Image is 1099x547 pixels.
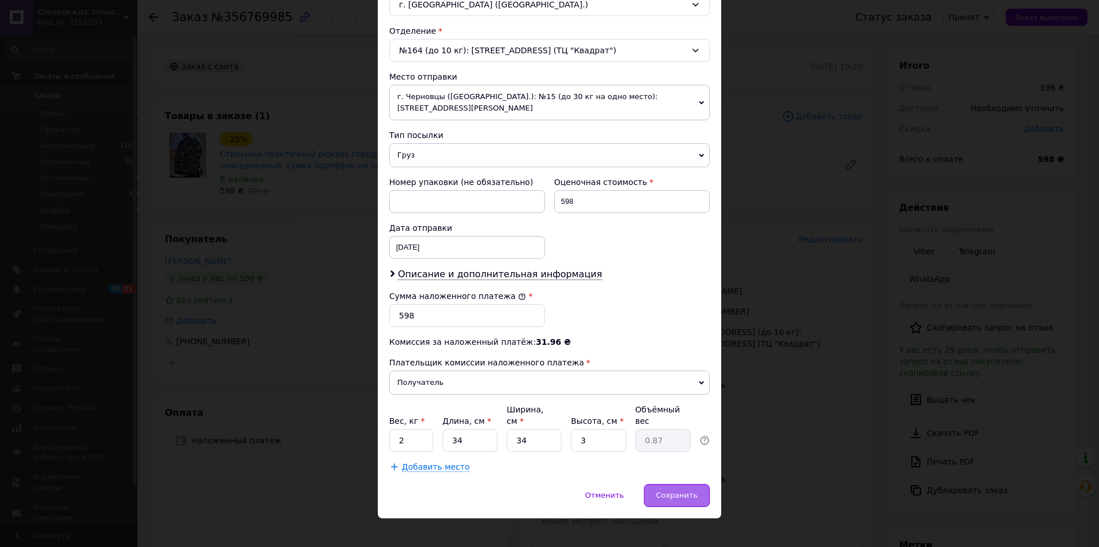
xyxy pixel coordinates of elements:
[389,25,710,37] div: Отделение
[554,176,710,188] div: Оценочная стоимость
[389,72,457,81] span: Место отправки
[389,39,710,62] div: №164 (до 10 кг): [STREET_ADDRESS] (ТЦ "Квадрат")
[389,222,545,234] div: Дата отправки
[398,269,602,280] span: Описание и дополнительная информация
[389,292,526,301] label: Сумма наложенного платежа
[389,416,425,426] label: Вес, кг
[571,416,623,426] label: Высота, см
[389,176,545,188] div: Номер упаковки (не обязательно)
[389,336,710,348] div: Комиссия за наложенный платёж:
[635,404,690,427] div: Объёмный вес
[656,491,698,499] span: Сохранить
[389,358,584,367] span: Плательщик комиссии наложенного платежа
[585,491,624,499] span: Отменить
[442,416,491,426] label: Длина, см
[507,405,543,426] label: Ширина, см
[389,85,710,120] span: г. Черновцы ([GEOGRAPHIC_DATA].): №15 (до 30 кг на одно место): [STREET_ADDRESS][PERSON_NAME]
[389,131,443,140] span: Тип посылки
[402,462,470,472] span: Добавить место
[389,143,710,167] span: Груз
[536,337,571,347] span: 31.96 ₴
[389,371,710,395] span: Получатель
